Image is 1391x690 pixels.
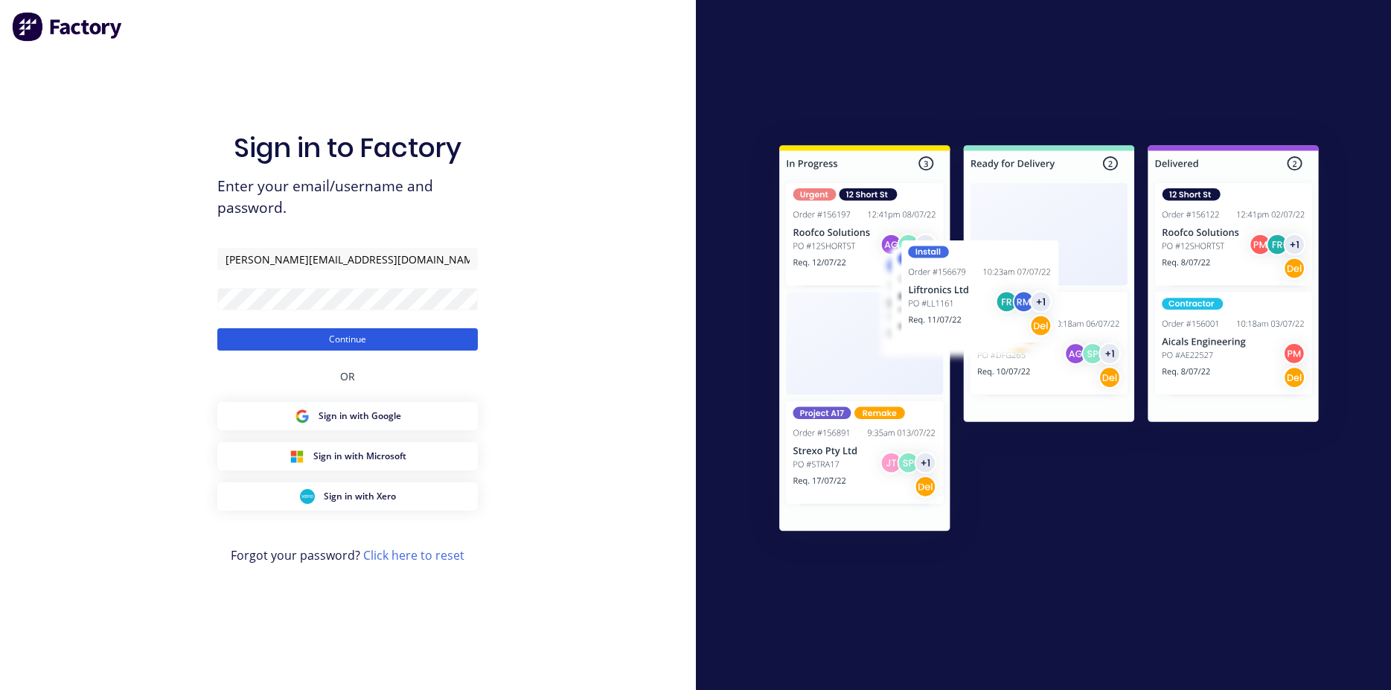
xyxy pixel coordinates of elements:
button: Continue [217,328,478,351]
img: Xero Sign in [300,489,315,504]
img: Sign in [746,115,1352,566]
span: Enter your email/username and password. [217,176,478,219]
span: Sign in with Microsoft [313,450,406,463]
h1: Sign in to Factory [234,132,461,164]
span: Forgot your password? [231,546,464,564]
input: Email/Username [217,248,478,270]
img: Factory [12,12,124,42]
span: Sign in with Google [319,409,401,423]
img: Google Sign in [295,409,310,424]
button: Xero Sign inSign in with Xero [217,482,478,511]
div: OR [340,351,355,402]
img: Microsoft Sign in [290,449,304,464]
a: Click here to reset [363,547,464,563]
span: Sign in with Xero [324,490,396,503]
button: Microsoft Sign inSign in with Microsoft [217,442,478,470]
button: Google Sign inSign in with Google [217,402,478,430]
